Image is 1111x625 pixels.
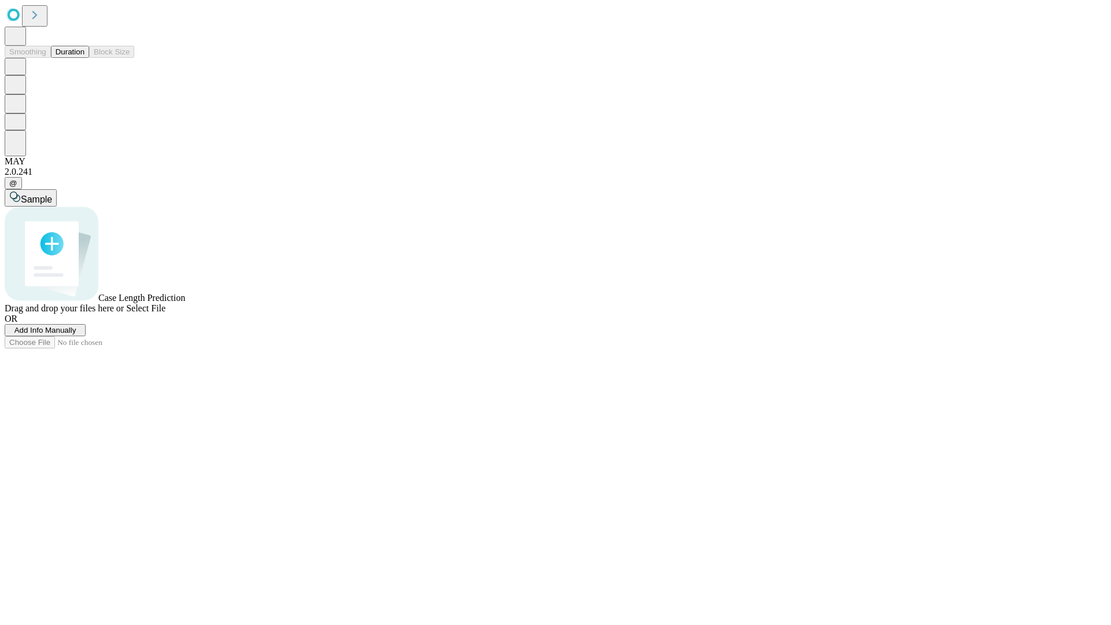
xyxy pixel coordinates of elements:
[5,46,51,58] button: Smoothing
[5,177,22,189] button: @
[5,156,1106,167] div: MAY
[5,324,86,336] button: Add Info Manually
[5,303,124,313] span: Drag and drop your files here or
[14,326,76,334] span: Add Info Manually
[89,46,134,58] button: Block Size
[9,179,17,187] span: @
[98,293,185,303] span: Case Length Prediction
[51,46,89,58] button: Duration
[5,314,17,323] span: OR
[5,189,57,207] button: Sample
[5,167,1106,177] div: 2.0.241
[126,303,165,313] span: Select File
[21,194,52,204] span: Sample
